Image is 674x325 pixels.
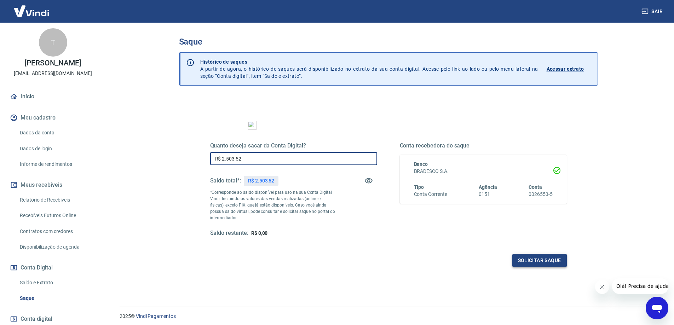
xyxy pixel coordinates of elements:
a: Recebíveis Futuros Online [17,208,97,223]
a: Relatório de Recebíveis [17,193,97,207]
h5: Saldo total*: [210,177,241,184]
button: Meu cadastro [8,110,97,126]
a: Saldo e Extrato [17,275,97,290]
h3: Saque [179,37,598,47]
img: 128px.png [248,121,257,130]
span: Tipo [414,184,424,190]
img: Vindi [8,0,54,22]
button: Meus recebíveis [8,177,97,193]
span: Agência [479,184,497,190]
h6: 0151 [479,191,497,198]
h5: Conta recebedora do saque [400,142,567,149]
p: *Corresponde ao saldo disponível para uso na sua Conta Digital Vindi. Incluindo os valores das ve... [210,189,335,221]
button: Solicitar saque [512,254,567,267]
p: [PERSON_NAME] [24,59,81,67]
a: Dados da conta [17,126,97,140]
iframe: Botão para abrir a janela de mensagens [646,297,668,319]
span: R$ 0,00 [251,230,268,236]
p: [EMAIL_ADDRESS][DOMAIN_NAME] [14,70,92,77]
h6: Conta Corrente [414,191,447,198]
span: Conta [529,184,542,190]
a: Disponibilização de agenda [17,240,97,254]
h6: 0026553-5 [529,191,553,198]
h6: BRADESCO S.A. [414,168,553,175]
h5: Saldo restante: [210,230,248,237]
h5: Quanto deseja sacar da Conta Digital? [210,142,377,149]
a: Acessar extrato [547,58,592,80]
button: Sair [640,5,666,18]
p: R$ 2.503,52 [248,177,274,185]
a: Vindi Pagamentos [136,313,176,319]
a: Dados de login [17,141,97,156]
p: Histórico de saques [200,58,538,65]
span: Banco [414,161,428,167]
a: Início [8,89,97,104]
iframe: Mensagem da empresa [612,278,668,294]
span: Olá! Precisa de ajuda? [4,5,59,11]
a: Saque [17,291,97,306]
p: Acessar extrato [547,65,584,72]
p: 2025 © [120,313,657,320]
p: A partir de agora, o histórico de saques será disponibilizado no extrato da sua conta digital. Ac... [200,58,538,80]
div: T [39,28,67,57]
span: Conta digital [21,314,52,324]
a: Informe de rendimentos [17,157,97,172]
iframe: Fechar mensagem [595,280,609,294]
a: Contratos com credores [17,224,97,239]
button: Conta Digital [8,260,97,275]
